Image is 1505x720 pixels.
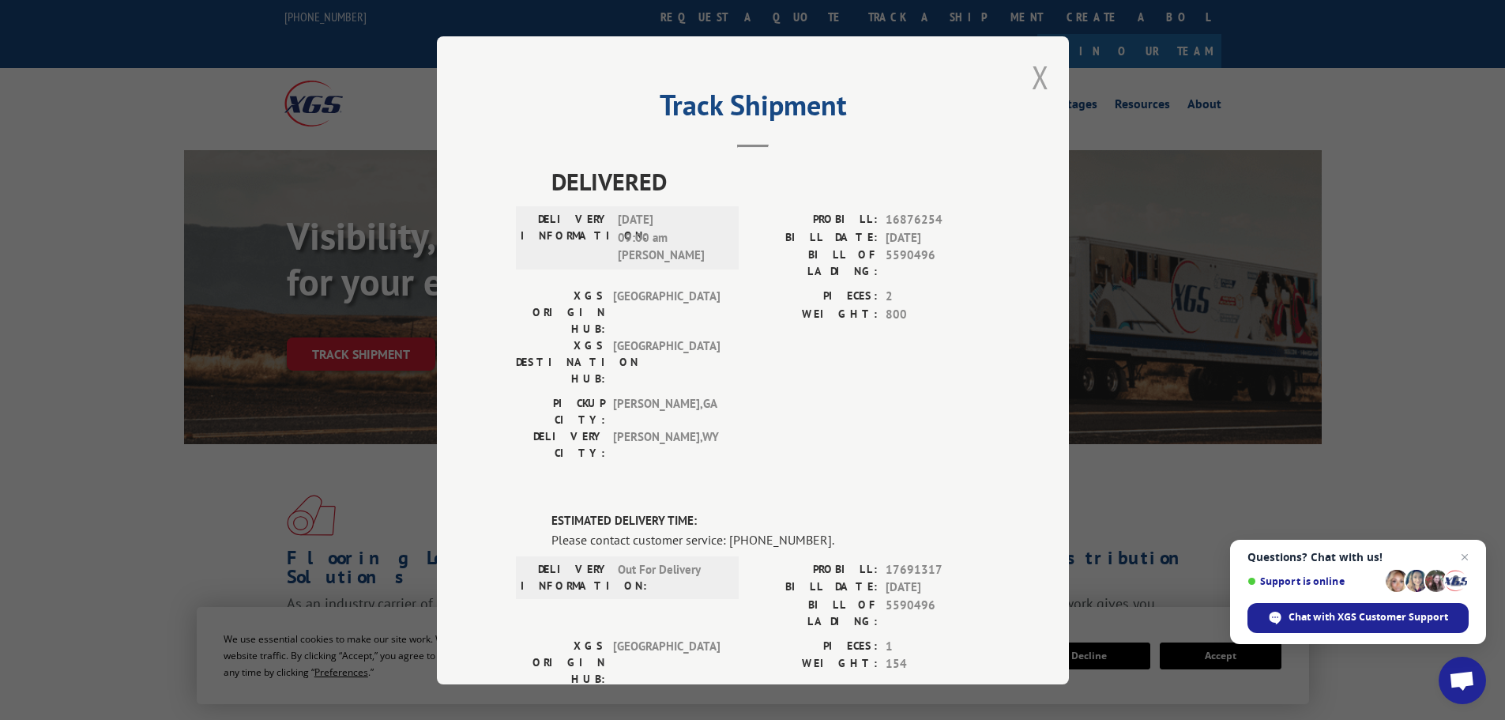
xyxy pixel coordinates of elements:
[886,579,990,597] span: [DATE]
[521,560,610,594] label: DELIVERY INFORMATION:
[613,337,720,387] span: [GEOGRAPHIC_DATA]
[753,228,878,247] label: BILL DATE:
[516,637,605,687] label: XGS ORIGIN HUB:
[886,247,990,280] span: 5590496
[613,288,720,337] span: [GEOGRAPHIC_DATA]
[516,395,605,428] label: PICKUP CITY:
[753,579,878,597] label: BILL DATE:
[886,596,990,629] span: 5590496
[1455,548,1474,567] span: Close chat
[618,211,724,265] span: [DATE] 09:00 am [PERSON_NAME]
[886,655,990,673] span: 154
[516,428,605,462] label: DELIVERY CITY:
[613,395,720,428] span: [PERSON_NAME] , GA
[753,596,878,629] label: BILL OF LADING:
[618,560,724,594] span: Out For Delivery
[521,211,610,265] label: DELIVERY INFORMATION:
[753,305,878,323] label: WEIGHT:
[551,512,990,530] label: ESTIMATED DELIVERY TIME:
[753,288,878,306] label: PIECES:
[1439,657,1486,704] div: Open chat
[516,288,605,337] label: XGS ORIGIN HUB:
[516,94,990,124] h2: Track Shipment
[753,637,878,655] label: PIECES:
[886,637,990,655] span: 1
[1247,603,1469,633] div: Chat with XGS Customer Support
[613,428,720,462] span: [PERSON_NAME] , WY
[886,228,990,247] span: [DATE]
[753,655,878,673] label: WEIGHT:
[551,530,990,548] div: Please contact customer service: [PHONE_NUMBER].
[753,560,878,579] label: PROBILL:
[613,637,720,687] span: [GEOGRAPHIC_DATA]
[1247,551,1469,564] span: Questions? Chat with us!
[516,337,605,387] label: XGS DESTINATION HUB:
[551,164,990,199] span: DELIVERED
[886,288,990,306] span: 2
[886,305,990,323] span: 800
[753,211,878,229] label: PROBILL:
[1247,575,1380,587] span: Support is online
[886,211,990,229] span: 16876254
[1289,610,1448,624] span: Chat with XGS Customer Support
[1032,56,1049,98] button: Close modal
[886,560,990,579] span: 17691317
[753,247,878,280] label: BILL OF LADING:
